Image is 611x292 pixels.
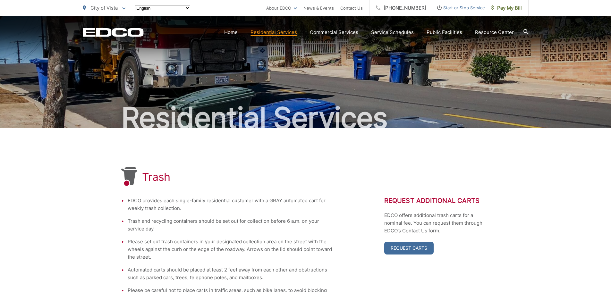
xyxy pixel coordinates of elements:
[266,4,297,12] a: About EDCO
[340,4,363,12] a: Contact Us
[303,4,334,12] a: News & Events
[128,217,333,233] li: Trash and recycling containers should be set out for collection before 6 a.m. on your service day.
[128,238,333,261] li: Please set out trash containers in your designated collection area on the street with the wheels ...
[250,29,297,36] a: Residential Services
[83,102,529,134] h2: Residential Services
[384,212,490,235] p: EDCO offers additional trash carts for a nominal fee. You can request them through EDCO’s Contact...
[128,266,333,281] li: Automated carts should be placed at least 2 feet away from each other and obstructions such as pa...
[128,197,333,212] li: EDCO provides each single-family residential customer with a GRAY automated cart for weekly trash...
[90,5,118,11] span: City of Vista
[135,5,190,11] select: Select a language
[427,29,462,36] a: Public Facilities
[142,171,171,183] h1: Trash
[491,4,522,12] span: Pay My Bill
[83,28,144,37] a: EDCD logo. Return to the homepage.
[475,29,514,36] a: Resource Center
[384,197,490,204] h2: Request Additional Carts
[384,242,434,254] a: Request Carts
[310,29,358,36] a: Commercial Services
[224,29,238,36] a: Home
[371,29,414,36] a: Service Schedules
